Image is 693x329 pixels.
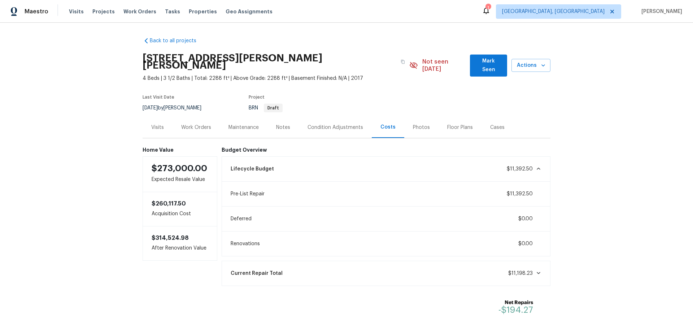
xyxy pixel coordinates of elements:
span: Project [249,95,265,99]
span: $11,392.50 [507,191,533,196]
button: Mark Seen [470,55,507,77]
span: Properties [189,8,217,15]
div: Notes [276,124,290,131]
a: Back to all projects [143,37,212,44]
span: Work Orders [123,8,156,15]
span: -$194.27 [498,306,533,314]
span: $314,524.98 [152,235,189,241]
div: 1 [485,4,491,12]
span: [PERSON_NAME] [638,8,682,15]
span: Current Repair Total [231,270,283,277]
h6: Budget Overview [222,147,551,153]
span: $11,392.50 [507,166,533,172]
span: $273,000.00 [152,164,207,173]
span: Pre-List Repair [231,190,265,198]
div: Condition Adjustments [308,124,363,131]
span: $11,198.23 [508,271,533,276]
span: $260,117.50 [152,201,186,207]
div: Cases [490,124,505,131]
span: Deferred [231,215,252,222]
div: Maintenance [228,124,259,131]
span: $0.00 [518,216,533,221]
span: Tasks [165,9,180,14]
span: Geo Assignments [226,8,273,15]
div: Visits [151,124,164,131]
button: Copy Address [396,55,409,68]
span: Not seen [DATE] [422,58,466,73]
div: Photos [413,124,430,131]
div: Expected Resale Value [143,156,217,192]
span: Last Visit Date [143,95,174,99]
span: BRN [249,105,283,111]
span: Mark Seen [476,57,501,74]
span: [DATE] [143,105,158,111]
b: Net Repairs [498,299,533,306]
div: Floor Plans [447,124,473,131]
span: Maestro [25,8,48,15]
div: Costs [380,124,396,131]
span: Draft [265,106,282,110]
span: [GEOGRAPHIC_DATA], [GEOGRAPHIC_DATA] [502,8,605,15]
div: Work Orders [181,124,211,131]
h6: Home Value [143,147,217,153]
button: Actions [511,59,550,72]
span: Lifecycle Budget [231,165,274,173]
span: Projects [92,8,115,15]
div: Acquisition Cost [143,192,217,226]
span: Renovations [231,240,260,247]
div: After Renovation Value [143,226,217,261]
span: Visits [69,8,84,15]
span: 4 Beds | 3 1/2 Baths | Total: 2288 ft² | Above Grade: 2288 ft² | Basement Finished: N/A | 2017 [143,75,409,82]
h2: [STREET_ADDRESS][PERSON_NAME][PERSON_NAME] [143,55,396,69]
span: $0.00 [518,241,533,246]
div: by [PERSON_NAME] [143,104,210,112]
span: Actions [517,61,545,70]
